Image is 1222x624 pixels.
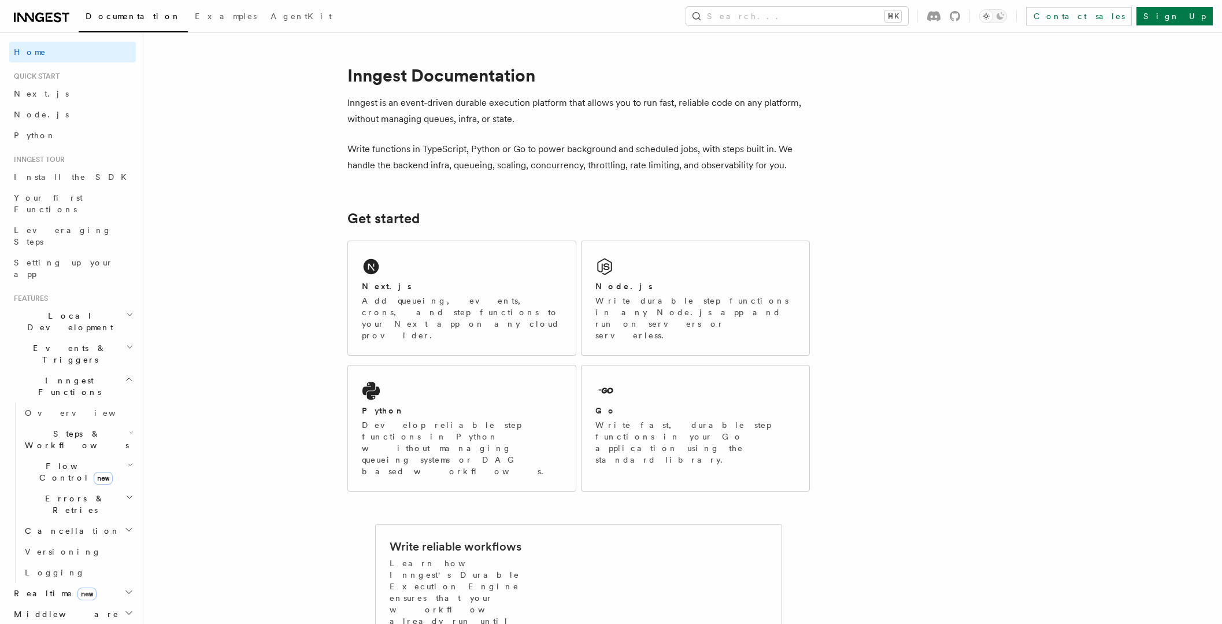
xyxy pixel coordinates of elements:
[390,538,521,555] h2: Write reliable workflows
[14,89,69,98] span: Next.js
[9,370,136,403] button: Inngest Functions
[9,83,136,104] a: Next.js
[20,488,136,520] button: Errors & Retries
[25,568,85,577] span: Logging
[9,588,97,599] span: Realtime
[1136,7,1213,25] a: Sign Up
[14,131,56,140] span: Python
[362,280,412,292] h2: Next.js
[20,428,129,451] span: Steps & Workflows
[271,12,332,21] span: AgentKit
[20,460,127,483] span: Flow Control
[20,493,125,516] span: Errors & Retries
[77,588,97,600] span: new
[20,520,136,541] button: Cancellation
[347,241,576,356] a: Next.jsAdd queueing, events, crons, and step functions to your Next app on any cloud provider.
[20,456,136,488] button: Flow Controlnew
[9,220,136,252] a: Leveraging Steps
[20,562,136,583] a: Logging
[347,65,810,86] h1: Inngest Documentation
[686,7,908,25] button: Search...⌘K
[581,365,810,492] a: GoWrite fast, durable step functions in your Go application using the standard library.
[79,3,188,32] a: Documentation
[94,472,113,485] span: new
[14,46,46,58] span: Home
[9,125,136,146] a: Python
[9,342,126,365] span: Events & Triggers
[362,405,405,416] h2: Python
[9,608,119,620] span: Middleware
[885,10,901,22] kbd: ⌘K
[9,155,65,164] span: Inngest tour
[188,3,264,31] a: Examples
[9,305,136,338] button: Local Development
[25,408,144,418] span: Overview
[195,12,257,21] span: Examples
[347,365,576,492] a: PythonDevelop reliable step functions in Python without managing queueing systems or DAG based wo...
[347,95,810,127] p: Inngest is an event-driven durable execution platform that allows you to run fast, reliable code ...
[9,167,136,187] a: Install the SDK
[347,141,810,173] p: Write functions in TypeScript, Python or Go to power background and scheduled jobs, with steps bu...
[14,110,69,119] span: Node.js
[979,9,1007,23] button: Toggle dark mode
[9,252,136,285] a: Setting up your app
[264,3,339,31] a: AgentKit
[14,172,134,182] span: Install the SDK
[347,211,420,227] a: Get started
[1026,7,1132,25] a: Contact sales
[14,226,112,246] span: Leveraging Steps
[9,294,48,303] span: Features
[9,375,125,398] span: Inngest Functions
[595,405,616,416] h2: Go
[9,310,126,333] span: Local Development
[86,12,181,21] span: Documentation
[20,423,136,456] button: Steps & Workflows
[9,104,136,125] a: Node.js
[9,42,136,62] a: Home
[20,525,120,537] span: Cancellation
[9,403,136,583] div: Inngest Functions
[9,72,60,81] span: Quick start
[595,419,795,466] p: Write fast, durable step functions in your Go application using the standard library.
[9,187,136,220] a: Your first Functions
[595,280,653,292] h2: Node.js
[362,419,562,477] p: Develop reliable step functions in Python without managing queueing systems or DAG based workflows.
[595,295,795,341] p: Write durable step functions in any Node.js app and run on servers or serverless.
[25,547,101,556] span: Versioning
[9,583,136,604] button: Realtimenew
[20,403,136,423] a: Overview
[581,241,810,356] a: Node.jsWrite durable step functions in any Node.js app and run on servers or serverless.
[362,295,562,341] p: Add queueing, events, crons, and step functions to your Next app on any cloud provider.
[14,193,83,214] span: Your first Functions
[20,541,136,562] a: Versioning
[14,258,113,279] span: Setting up your app
[9,338,136,370] button: Events & Triggers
